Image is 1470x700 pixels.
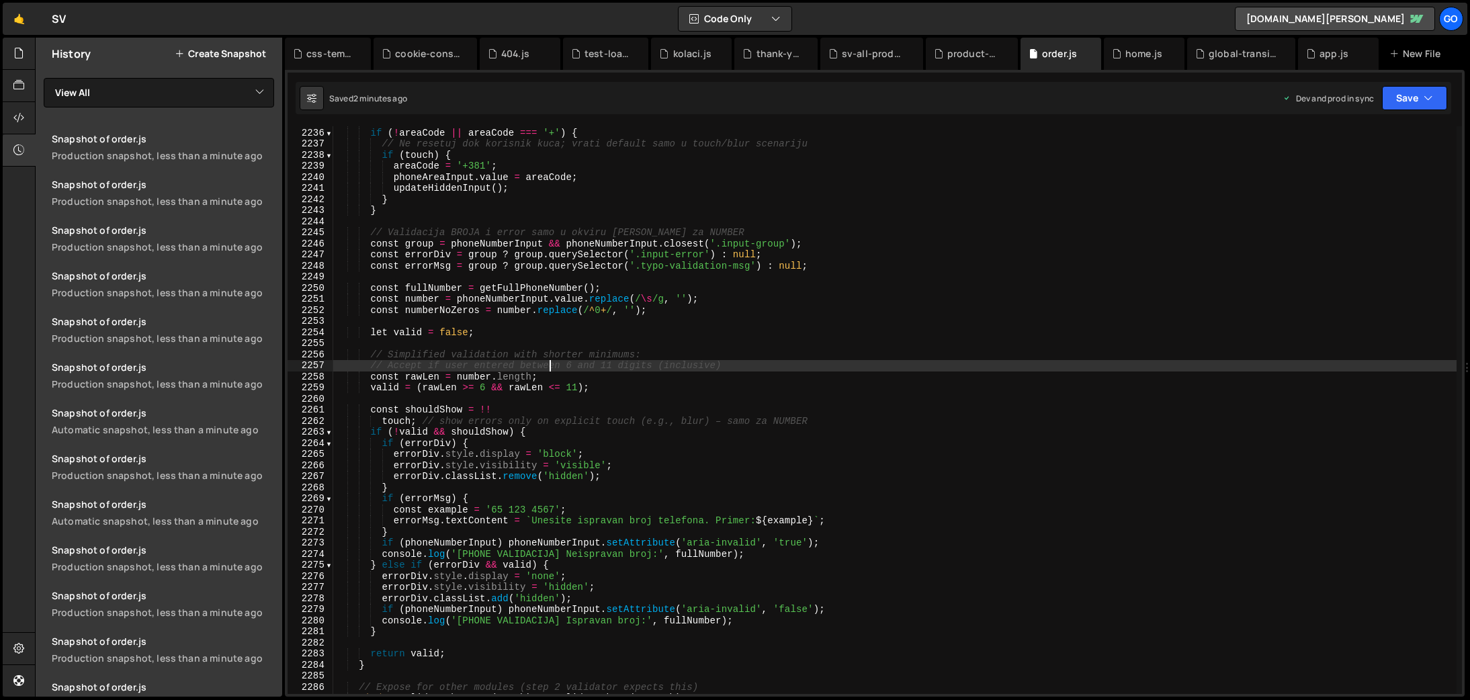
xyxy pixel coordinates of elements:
div: 2 minutes ago [353,93,407,104]
div: Snapshot of order.js [52,132,274,145]
div: 2244 [288,216,333,228]
a: go [1439,7,1463,31]
a: Snapshot of order.jsProduction snapshot, less than a minute ago [44,535,282,581]
div: 2269 [288,493,333,505]
div: Automatic snapshot, less than a minute ago [52,423,274,436]
div: 2266 [288,460,333,472]
div: 2237 [288,138,333,150]
a: Snapshot of order.jsProduction snapshot, less than a minute ago [44,353,282,398]
div: 2258 [288,371,333,383]
div: 2262 [288,416,333,427]
div: 2268 [288,482,333,494]
div: app.js [1320,47,1348,60]
div: Snapshot of order.js [52,269,274,282]
div: Production snapshot, less than a minute ago [52,195,274,208]
div: cookie-consent.js [395,47,460,60]
div: Automatic snapshot, less than a minute ago [52,515,274,527]
a: Snapshot of order.jsProduction snapshot, less than a minute ago [44,581,282,627]
div: 2260 [288,394,333,405]
div: 2282 [288,638,333,649]
a: Snapshot of order.jsProduction snapshot, less than a minute ago [44,444,282,490]
div: 2265 [288,449,333,460]
div: 2236 [288,128,333,139]
div: 2257 [288,360,333,371]
div: 2248 [288,261,333,272]
a: Snapshot of order.jsProduction snapshot, less than a minute ago [44,170,282,216]
div: Snapshot of order.js [52,452,274,465]
div: Production snapshot, less than a minute ago [52,560,274,573]
div: Snapshot of order.js [52,224,274,236]
a: Snapshot of order.jsAutomatic snapshot, less than a minute ago [44,398,282,444]
div: 2249 [288,271,333,283]
a: Snapshot of order.jsProduction snapshot, less than a minute ago [44,124,282,170]
div: 2276 [288,571,333,582]
div: SV [52,11,66,27]
a: Snapshot of order.jsProduction snapshot, less than a minute ago [44,216,282,261]
div: home.js [1125,47,1162,60]
div: 2270 [288,505,333,516]
div: 2274 [288,549,333,560]
div: 2261 [288,404,333,416]
div: 2247 [288,249,333,261]
div: Snapshot of order.js [52,498,274,511]
a: [DOMAIN_NAME][PERSON_NAME] [1235,7,1435,31]
a: Snapshot of order.jsAutomatic snapshot, less than a minute ago [44,490,282,535]
div: Production snapshot, less than a minute ago [52,149,274,162]
div: 2281 [288,626,333,638]
div: 2251 [288,294,333,305]
div: Production snapshot, less than a minute ago [52,606,274,619]
div: sv-all-products.js [842,47,907,60]
div: Snapshot of order.js [52,361,274,374]
div: Dev and prod in sync [1283,93,1374,104]
div: 2264 [288,438,333,449]
a: Snapshot of order.jsProduction snapshot, less than a minute ago [44,307,282,353]
button: Save [1382,86,1447,110]
div: New File [1389,47,1446,60]
h2: History [52,46,91,61]
div: 2277 [288,582,333,593]
div: 2252 [288,305,333,316]
div: 2284 [288,660,333,671]
div: Saved [329,93,407,104]
div: Production snapshot, less than a minute ago [52,286,274,299]
div: 2263 [288,427,333,438]
div: Production snapshot, less than a minute ago [52,240,274,253]
div: 2241 [288,183,333,194]
div: Snapshot of order.js [52,681,274,693]
div: 2283 [288,648,333,660]
div: kolaci.js [673,47,711,60]
div: Snapshot of order.js [52,635,274,648]
div: Snapshot of order.js [52,543,274,556]
div: 2245 [288,227,333,238]
div: Snapshot of order.js [52,589,274,602]
div: 2285 [288,670,333,682]
div: 2267 [288,471,333,482]
div: order.js [1042,47,1077,60]
button: Code Only [679,7,791,31]
a: Snapshot of order.jsProduction snapshot, less than a minute ago [44,627,282,672]
div: Snapshot of order.js [52,178,274,191]
div: 2246 [288,238,333,250]
div: 2279 [288,604,333,615]
div: product-new.js [947,47,1002,60]
div: 2254 [288,327,333,339]
div: 2259 [288,382,333,394]
div: 2271 [288,515,333,527]
div: 2240 [288,172,333,183]
div: 2272 [288,527,333,538]
div: 2243 [288,205,333,216]
div: 2253 [288,316,333,327]
div: thank-you.js [756,47,802,60]
div: Production snapshot, less than a minute ago [52,332,274,345]
div: 2255 [288,338,333,349]
div: Production snapshot, less than a minute ago [52,378,274,390]
div: Snapshot of order.js [52,406,274,419]
div: Production snapshot, less than a minute ago [52,652,274,664]
a: 🤙 [3,3,36,35]
div: 2286 [288,682,333,693]
div: global-transition.js [1209,47,1279,60]
div: Snapshot of order.js [52,315,274,328]
div: 2242 [288,194,333,206]
a: Snapshot of order.jsProduction snapshot, less than a minute ago [44,261,282,307]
